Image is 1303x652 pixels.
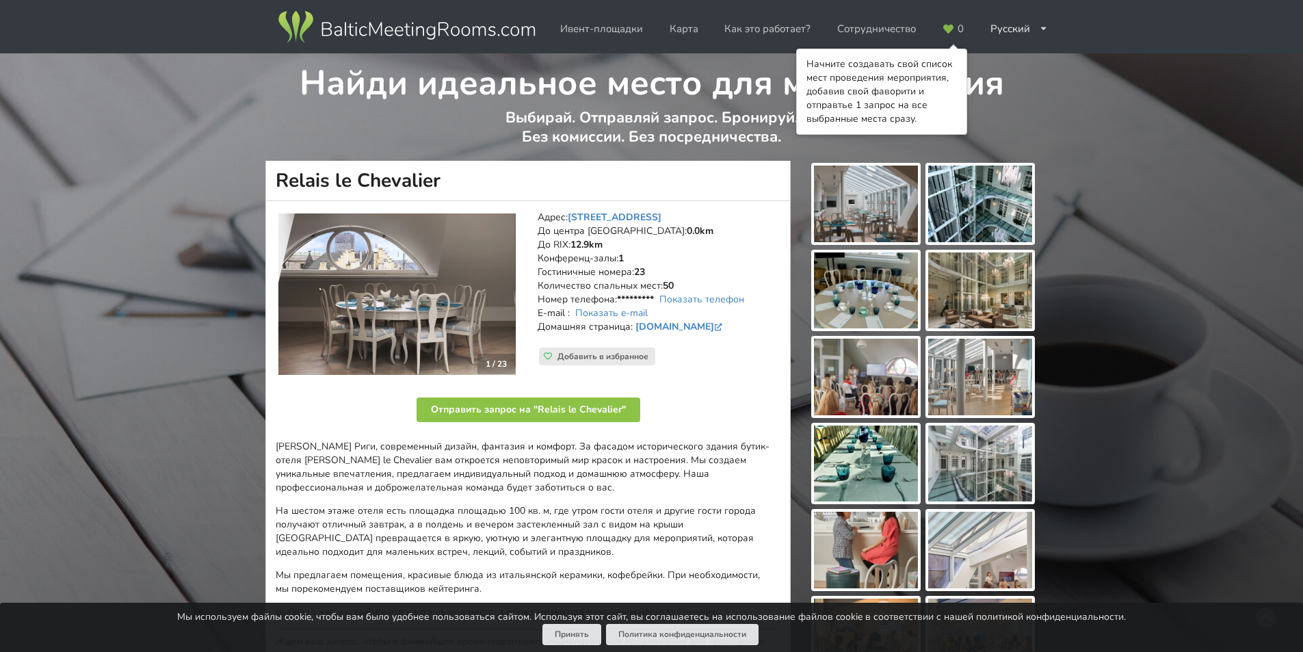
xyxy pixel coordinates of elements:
p: Мы предлагаем помещения, красивые блюда из итальянской керамики, кофебрейки. При необходимости, м... [276,569,780,596]
strong: 23 [634,265,645,278]
a: Карта [660,16,708,42]
a: [STREET_ADDRESS] [568,211,661,224]
p: Выбирай. Отправляй запрос. Бронируй. Без комиссии. Без посредничества. [266,108,1037,161]
strong: 12.9km [570,238,603,251]
a: Показать телефон [659,293,744,306]
img: Гостиница | Рига | Relais le Chevalier [278,213,516,375]
img: Relais le Chevalier | Рига | Площадка для мероприятий - фото галереи [928,252,1032,329]
img: Relais le Chevalier | Рига | Площадка для мероприятий - фото галереи [814,512,918,588]
strong: 0.0km [687,224,713,237]
a: [DOMAIN_NAME] [635,320,725,333]
div: Русский [981,16,1057,42]
a: Политика конфиденциальности [606,624,759,645]
a: Ивент-площадки [551,16,653,42]
div: Начните создавать свой список мест проведения мероприятия, добавив свой фаворити и отправтье 1 за... [806,57,957,126]
button: Принять [542,624,601,645]
img: Relais le Chevalier | Рига | Площадка для мероприятий - фото галереи [928,426,1032,502]
a: Гостиница | Рига | Relais le Chevalier 1 / 23 [278,213,516,375]
address: Адрес: До центра [GEOGRAPHIC_DATA]: До RIX: Конференц-залы: Гостиничные номера: Количество спальн... [538,211,780,348]
img: Relais le Chevalier | Рига | Площадка для мероприятий - фото галереи [814,166,918,242]
img: Relais le Chevalier | Рига | Площадка для мероприятий - фото галереи [928,339,1032,415]
p: [PERSON_NAME] Риги, современный дизайн, фантазия и комфорт. За фасадом исторического здания бутик... [276,440,780,495]
p: На шестом этаже отеля есть площадка площадью 100 кв. м, где утром гости отеля и другие гости горо... [276,504,780,559]
span: Добавить в избранное [557,351,648,362]
div: 1 / 23 [477,354,515,374]
img: Relais le Chevalier | Рига | Площадка для мероприятий - фото галереи [928,512,1032,588]
strong: 50 [663,279,674,292]
a: Как это работает? [715,16,820,42]
h1: Relais le Chevalier [265,161,791,201]
strong: 1 [618,252,624,265]
span: 0 [958,24,964,34]
button: Отправить запрос на "Relais le Chevalier" [417,397,640,422]
img: Relais le Chevalier | Рига | Площадка для мероприятий - фото галереи [814,426,918,502]
img: Relais le Chevalier | Рига | Площадка для мероприятий - фото галереи [814,339,918,415]
a: Показать e-mail [575,307,648,320]
img: Relais le Chevalier | Рига | Площадка для мероприятий - фото галереи [928,166,1032,242]
img: Relais le Chevalier | Рига | Площадка для мероприятий - фото галереи [814,252,918,329]
h1: Найди идеальное место для мероприятия [266,53,1037,105]
a: Сотрудничество [828,16,925,42]
img: Baltic Meeting Rooms [276,8,538,47]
